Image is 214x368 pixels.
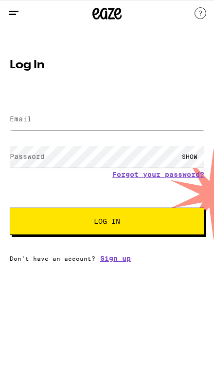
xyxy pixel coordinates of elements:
label: Password [10,153,45,160]
input: Email [10,108,204,130]
label: Email [10,115,32,123]
span: Help [23,7,43,16]
div: Don't have an account? [10,254,204,262]
span: Log In [94,218,120,225]
div: SHOW [175,146,204,168]
h1: Log In [10,59,204,71]
a: Sign up [100,254,131,262]
button: Log In [10,208,204,235]
a: Forgot your password? [112,171,204,178]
